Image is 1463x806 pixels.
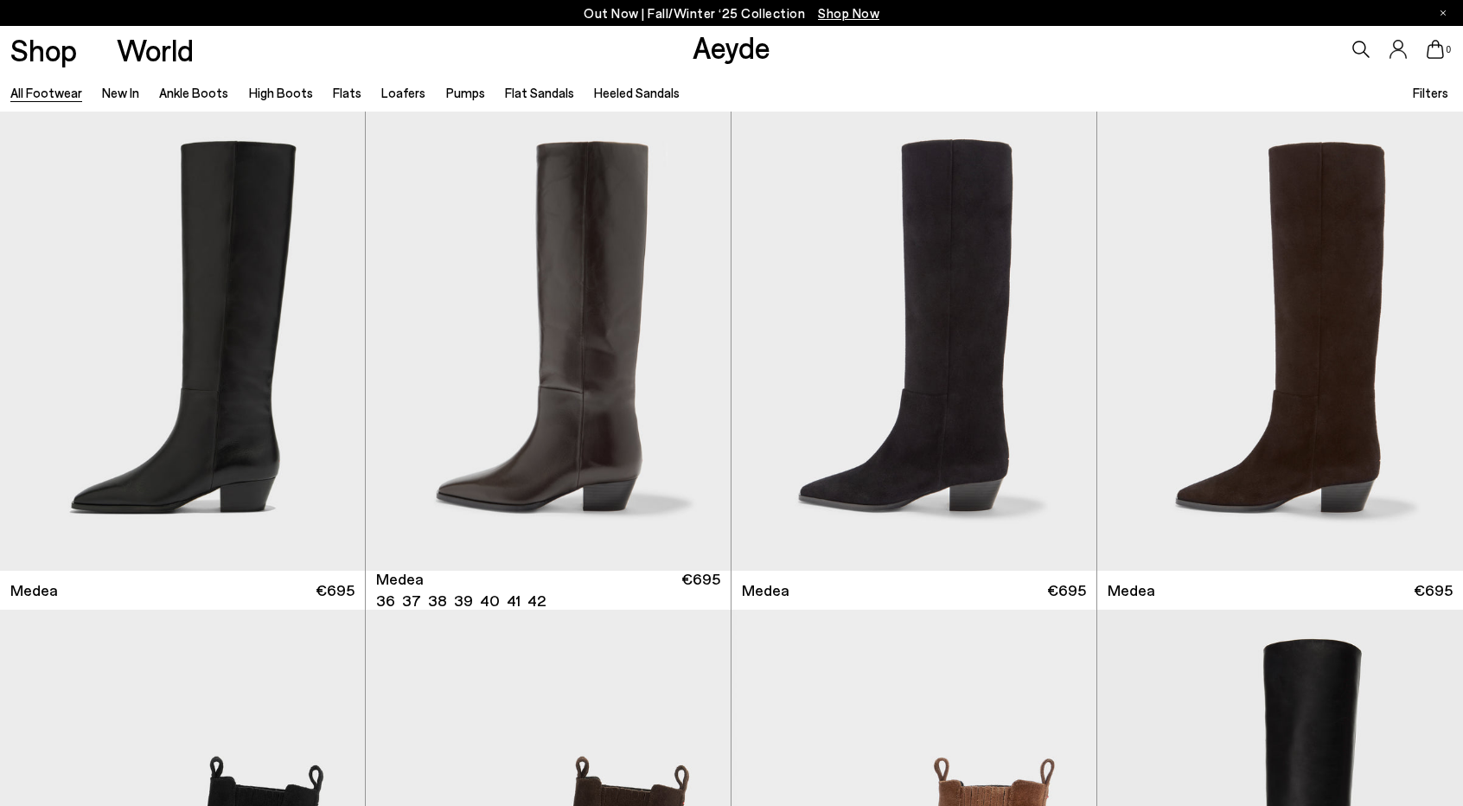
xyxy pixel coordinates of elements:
span: Navigate to /collections/new-in [818,5,879,21]
li: 38 [428,590,447,611]
span: 0 [1444,45,1453,54]
a: Next slide Previous slide [366,112,731,570]
a: New In [102,85,139,100]
a: Ankle Boots [159,85,228,100]
p: Out Now | Fall/Winter ‘25 Collection [584,3,879,24]
a: All Footwear [10,85,82,100]
a: 0 [1427,40,1444,59]
li: 37 [402,590,421,611]
a: Pumps [446,85,485,100]
li: 41 [507,590,521,611]
a: Medea €695 [731,571,1096,610]
li: 39 [454,590,473,611]
span: Medea [10,579,58,601]
a: Medea 36 37 38 39 40 41 42 €695 [366,571,731,610]
span: €695 [1047,579,1086,601]
li: 42 [527,590,546,611]
a: Loafers [381,85,425,100]
img: Medea Knee-High Boots [366,112,731,570]
a: Medea €695 [1097,571,1463,610]
span: €695 [316,579,355,601]
a: High Boots [249,85,313,100]
span: €695 [1414,579,1453,601]
div: 1 / 6 [366,112,731,570]
img: Medea Suede Knee-High Boots [1097,112,1463,570]
a: Shop [10,35,77,65]
a: World [117,35,194,65]
span: €695 [681,568,720,611]
span: Medea [742,579,789,601]
a: Flats [333,85,361,100]
span: Medea [376,568,424,590]
a: Flat Sandals [505,85,574,100]
ul: variant [376,590,540,611]
a: Aeyde [693,29,770,65]
li: 40 [480,590,500,611]
li: 36 [376,590,395,611]
span: Medea [1108,579,1155,601]
span: Filters [1413,85,1448,100]
img: Medea Suede Knee-High Boots [731,112,1096,570]
a: Heeled Sandals [594,85,680,100]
